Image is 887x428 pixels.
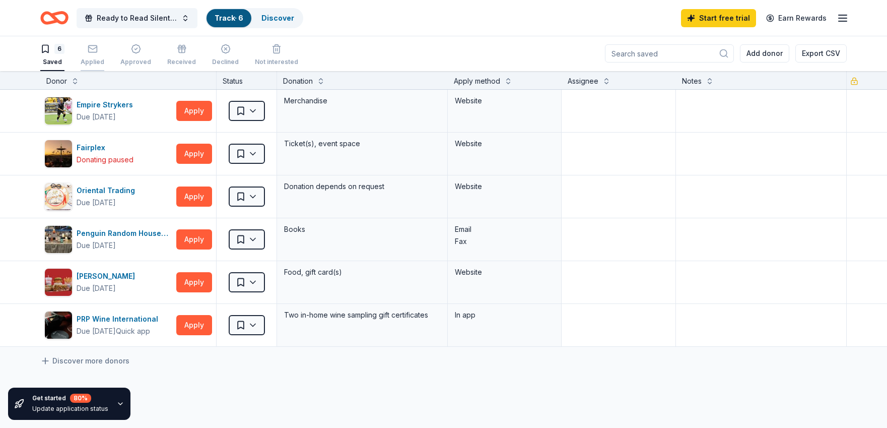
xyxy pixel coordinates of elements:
[120,58,151,66] div: Approved
[740,44,789,63] button: Add donor
[167,58,196,66] div: Received
[45,269,72,296] img: Image for Portillo's
[255,58,298,66] div: Not interested
[215,14,243,22] a: Track· 6
[120,40,151,71] button: Approved
[45,312,72,339] img: Image for PRP Wine International
[760,9,833,27] a: Earn Rewards
[176,315,212,335] button: Apply
[681,9,756,27] a: Start free trial
[176,229,212,250] button: Apply
[32,405,108,413] div: Update application status
[283,308,441,322] div: Two in-home wine sampling gift certificates
[32,394,108,403] div: Get started
[455,309,554,321] div: In app
[40,40,64,71] button: 6Saved
[46,75,67,87] div: Donor
[40,355,129,367] a: Discover more donors
[283,222,441,236] div: Books
[81,40,104,71] button: Applied
[44,97,172,125] button: Image for Empire StrykersEmpire StrykersDue [DATE]
[283,137,441,151] div: Ticket(s), event space
[212,40,239,71] button: Declined
[283,75,313,87] div: Donation
[45,97,72,125] img: Image for Empire Strykers
[212,58,239,66] div: Declined
[455,138,554,150] div: Website
[116,326,150,336] div: Quick app
[255,40,298,71] button: Not interested
[77,142,133,154] div: Fairplex
[44,140,172,168] button: Image for FairplexFairplexDonating paused
[77,99,137,111] div: Empire Strykers
[45,183,72,210] img: Image for Oriental Trading
[454,75,500,87] div: Apply method
[45,226,72,253] img: Image for Penguin Random House Education
[455,95,554,107] div: Website
[176,187,212,207] button: Apply
[568,75,598,87] div: Assignee
[455,223,554,235] div: Email
[682,75,702,87] div: Notes
[455,180,554,193] div: Website
[70,394,91,403] div: 80 %
[283,179,441,194] div: Donation depends on request
[77,154,133,166] div: Donating paused
[167,40,196,71] button: Received
[40,58,64,66] div: Saved
[77,282,116,294] div: Due [DATE]
[77,325,116,337] div: Due [DATE]
[77,111,116,123] div: Due [DATE]
[605,44,734,63] input: Search saved
[44,182,172,211] button: Image for Oriental TradingOriental TradingDue [DATE]
[40,6,69,30] a: Home
[283,94,441,108] div: Merchandise
[45,140,72,167] img: Image for Fairplex
[206,8,303,28] button: Track· 6Discover
[77,197,116,209] div: Due [DATE]
[217,71,277,89] div: Status
[77,313,162,325] div: PRP Wine International
[261,14,294,22] a: Discover
[455,266,554,278] div: Website
[77,185,139,197] div: Oriental Trading
[283,265,441,279] div: Food, gift card(s)
[54,44,64,54] div: 6
[77,227,172,239] div: Penguin Random House Education
[77,270,139,282] div: [PERSON_NAME]
[44,268,172,296] button: Image for Portillo's[PERSON_NAME]Due [DATE]
[795,44,847,63] button: Export CSV
[44,225,172,254] button: Image for Penguin Random House EducationPenguin Random House EducationDue [DATE]
[176,272,212,292] button: Apply
[176,101,212,121] button: Apply
[77,8,197,28] button: Ready to Read Silent Auction
[81,58,104,66] div: Applied
[97,12,177,24] span: Ready to Read Silent Auction
[176,144,212,164] button: Apply
[77,239,116,252] div: Due [DATE]
[44,311,172,339] button: Image for PRP Wine InternationalPRP Wine InternationalDue [DATE]Quick app
[455,235,554,248] div: Fax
